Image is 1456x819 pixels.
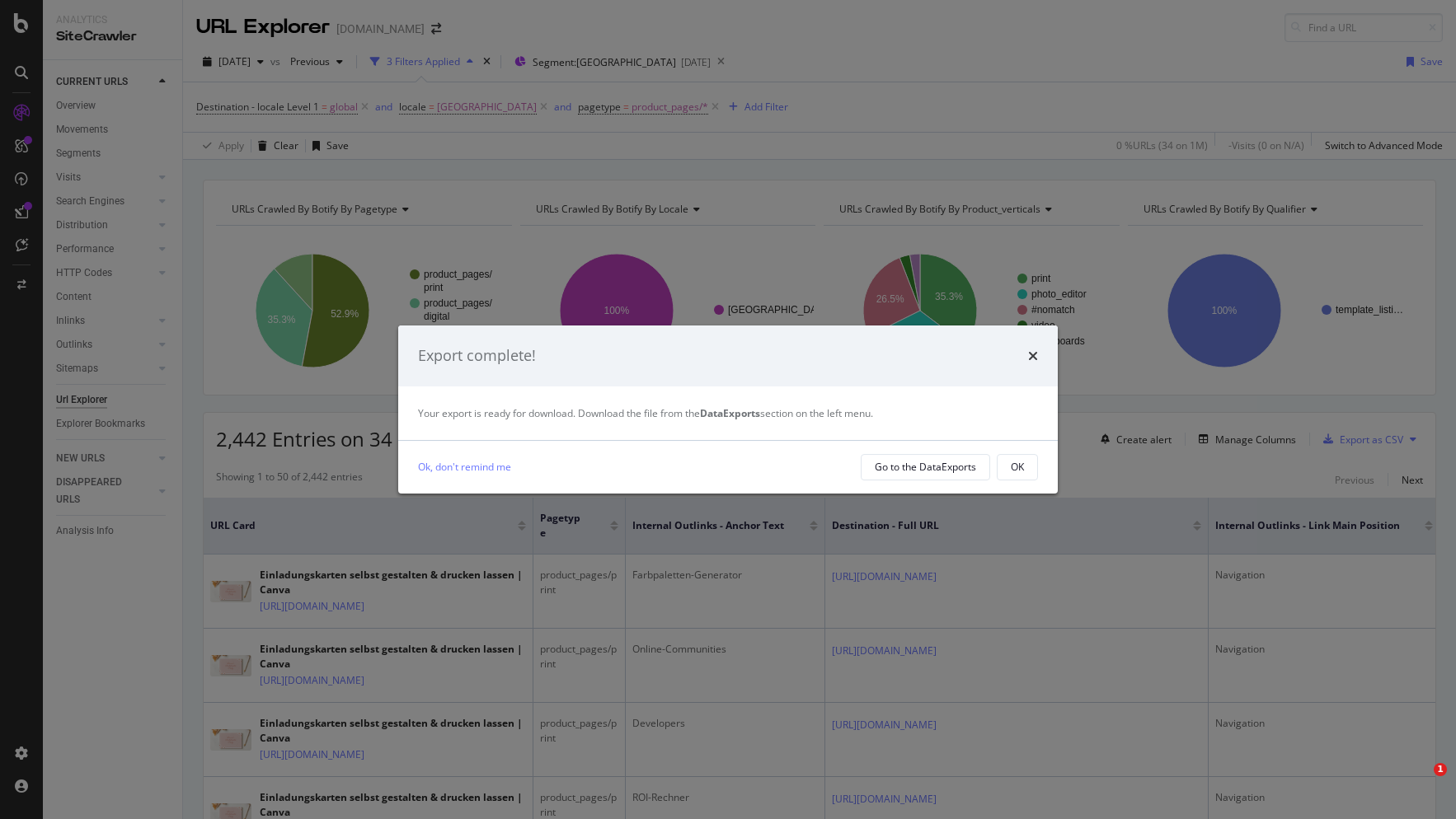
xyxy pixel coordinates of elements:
[418,345,536,367] div: Export complete!
[1028,345,1038,367] div: times
[418,458,511,475] a: Ok, don't remind me
[1400,763,1440,803] iframe: Intercom live chat
[861,454,990,480] button: Go to the DataExports
[398,325,1058,494] div: modal
[700,406,760,420] strong: DataExports
[700,406,873,420] span: section on the left menu.
[875,460,976,474] div: Go to the DataExports
[1434,763,1447,776] span: 1
[997,454,1038,480] button: OK
[1011,460,1024,474] div: OK
[418,406,1038,420] div: Your export is ready for download. Download the file from the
